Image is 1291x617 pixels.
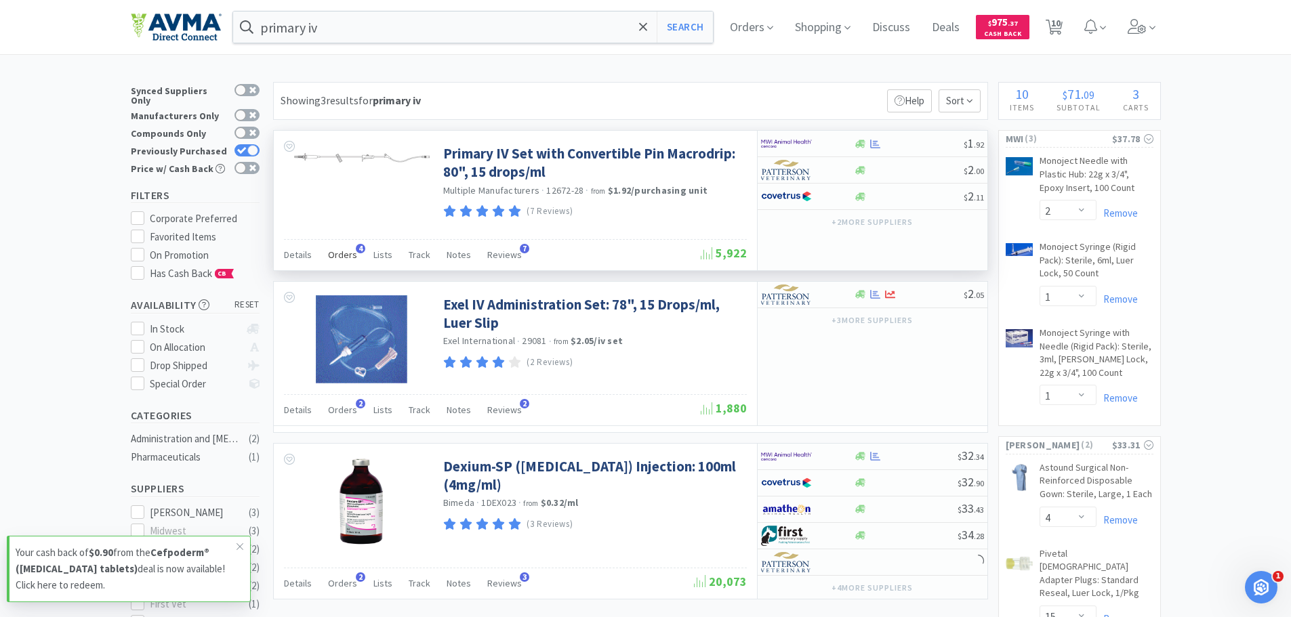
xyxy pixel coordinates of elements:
span: Lists [373,249,392,261]
span: 3 [1132,85,1139,102]
a: Discuss [867,22,916,34]
h5: Categories [131,408,260,423]
span: · [549,335,552,347]
div: ( 2 ) [249,559,260,576]
span: from [523,498,538,508]
div: Showing 3 results [281,92,421,110]
strong: $2.05 / iv set [571,335,623,347]
a: Multiple Manufacturers [443,184,540,196]
div: ( 2 ) [249,431,260,447]
div: Compounds Only [131,127,228,138]
div: . [1046,87,1112,101]
div: Administration and [MEDICAL_DATA] [131,431,241,447]
h4: Items [999,101,1046,114]
img: 3331a67d23dc422aa21b1ec98afbf632_11.png [761,499,812,519]
span: 1 [964,135,984,151]
span: . 11 [974,192,984,203]
span: 7 [520,244,529,253]
img: 77fca1acd8b6420a9015268ca798ef17_1.png [761,473,812,493]
span: 34 [958,527,984,542]
span: $ [958,505,962,515]
img: 67d67680309e4a0bb49a5ff0391dcc42_6.png [761,526,812,546]
div: $37.78 [1112,131,1153,146]
span: $ [958,478,962,488]
a: Monoject Syringe (Rigid Pack): Sterile, 6ml, Luer Lock, 50 Count [1040,240,1153,286]
span: Has Cash Back [150,267,234,280]
span: . 05 [974,290,984,300]
div: Manufacturers Only [131,109,228,121]
span: MWI [1006,131,1024,146]
span: · [518,496,521,509]
h4: Carts [1112,101,1160,114]
span: Track [409,404,430,416]
p: (7 Reviews) [527,205,573,219]
a: Remove [1097,391,1138,404]
strong: $0.90 [89,546,113,559]
img: 77fca1acd8b6420a9015268ca798ef17_1.png [761,186,812,207]
strong: primary iv [373,93,421,107]
a: Remove [1097,207,1138,219]
span: 10 [1015,85,1029,102]
p: (2 Reviews) [527,356,573,370]
span: Reviews [487,249,522,261]
span: 2 [356,399,365,408]
span: Lists [373,577,392,589]
a: Exel IV Administration Set: 78", 15 Drops/ml, Luer Slip [443,295,743,333]
span: 4 [356,244,365,253]
a: Monoject Syringe with Needle (Rigid Pack): Sterile, 3ml, [PERSON_NAME] Lock, 22g x 3/4", 100 Count [1040,326,1153,385]
input: Search by item, sku, manufacturer, ingredient, size... [233,12,714,43]
a: $975.37Cash Back [976,9,1029,45]
span: $ [964,290,968,300]
span: 2 [964,188,984,204]
img: e4e33dab9f054f5782a47901c742baa9_102.png [131,13,222,41]
div: Previously Purchased [131,144,228,156]
span: Notes [447,249,471,261]
div: Pharmaceuticals [131,449,241,465]
div: ( 1 ) [249,596,260,612]
span: Reviews [487,404,522,416]
strong: $0.32 / ml [541,496,579,509]
img: 3d00ebc474e4467c93dd5974dabf5d04_346795.png [333,457,390,545]
span: $ [964,166,968,176]
span: . 92 [974,140,984,150]
h5: Suppliers [131,481,260,496]
p: Your cash back of from the deal is now available! Click here to redeem. [16,545,237,593]
iframe: Intercom live chat [1245,571,1277,603]
span: . 28 [974,531,984,541]
a: Astound Surgical Non-Reinforced Disposable Gown: Sterile, Large, 1 Each [1040,461,1153,507]
h4: Subtotal [1046,101,1112,114]
div: On Allocation [150,339,240,356]
a: Primary IV Set with Convertible Pin Macrodrip: 80", 15 drops/ml [443,144,743,182]
span: . 00 [974,166,984,176]
div: Special Order [150,376,240,392]
img: bedb42309558484fad267d9b3d8abc35_1717.png [1006,329,1033,347]
span: Lists [373,404,392,416]
span: 71 [1067,85,1081,102]
span: 32 [958,474,984,490]
span: [PERSON_NAME] [1006,438,1080,452]
div: ( 1 ) [249,449,260,465]
p: Help [887,89,932,112]
span: 2 [356,572,365,582]
a: Deals [926,22,965,34]
span: $ [964,192,968,203]
span: · [476,496,479,509]
a: Bimeda [443,496,475,509]
span: · [586,184,588,196]
a: Dexium-SP ([MEDICAL_DATA]) Injection: 100ml (4mg/ml) [443,457,743,494]
span: 09 [1084,88,1094,102]
div: Midwest [150,523,234,539]
div: Favorited Items [150,229,260,245]
span: $ [964,140,968,150]
span: 2 [964,162,984,177]
span: 29081 [522,335,546,347]
span: for [358,93,421,107]
span: 1DEX023 [481,496,516,509]
span: Cash Back [984,30,1021,39]
button: +2more suppliers [825,213,919,232]
span: 20,073 [694,574,747,589]
img: f6b2451649754179b5b4e0c70c3f7cb0_2.png [761,133,812,154]
div: [PERSON_NAME] [150,505,234,521]
span: Details [284,577,312,589]
img: f6b2451649754179b5b4e0c70c3f7cb0_2.png [761,446,812,467]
